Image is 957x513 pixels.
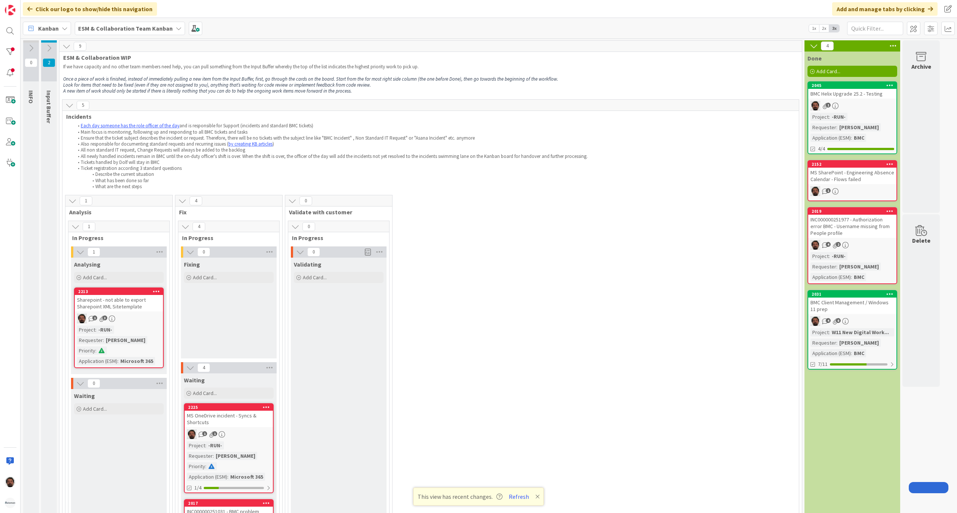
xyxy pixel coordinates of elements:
span: : [836,262,837,271]
div: 2213 [78,289,163,294]
span: 4 [821,41,834,50]
div: 2152 [808,161,896,168]
span: Validate with customer [289,208,383,216]
span: 3 [102,315,107,320]
div: Archive [911,62,931,71]
em: Look for items that need to be fixed (even if they are not assigned to you), anything that’s wait... [63,82,371,88]
div: 2031 [812,292,896,297]
div: Priority [187,462,205,470]
span: 7/11 [818,360,828,368]
span: : [829,328,830,336]
img: AC [77,314,87,323]
img: AC [187,429,197,439]
div: Requester [77,336,103,344]
span: Add Card... [83,274,107,281]
div: 2019 [812,209,896,214]
li: Main focus is monitoring, following up and responding to all BMC tickets and tasks [74,129,747,135]
div: Application (ESM) [810,273,851,281]
li: Tickets handled by Dolf will stay in BMC [74,159,747,165]
span: 1 [87,248,100,256]
span: 4 [193,222,205,231]
em: Once a piece of work is finished, instead of immediately pulling a new item from the Input Buffer... [63,76,558,82]
div: AC [808,240,896,250]
li: What are the next steps [74,184,747,190]
li: Describe the current situation [74,171,747,177]
span: In Progress [292,234,380,242]
div: AC [185,429,273,439]
span: : [205,441,206,450]
span: 1x [809,25,819,32]
span: Input Buffer [45,90,53,123]
span: 0 [307,248,320,256]
div: 2019INC000000251977 - Authorization error BMC - Username missing from People profile [808,208,896,238]
em: A new item of work should only be started if there is literally nothing that you can do to help t... [63,88,352,94]
span: 1 [826,103,831,108]
div: 2225 [185,404,273,411]
span: : [205,462,206,470]
div: [PERSON_NAME] [837,339,881,347]
div: AC [808,101,896,111]
span: Add Card... [83,405,107,412]
span: : [836,123,837,131]
span: 2 [836,242,841,247]
span: 1 [826,188,831,193]
a: by creating KB articles [228,141,273,147]
span: 0 [25,58,37,67]
img: AC [810,186,820,196]
p: If we have capacity and no other team members need help, you can pull something from the Input Bu... [63,64,744,70]
span: 0 [299,196,312,205]
span: : [95,326,96,334]
span: Kanban [38,24,59,33]
div: AC [808,316,896,326]
div: -RUN- [830,113,847,121]
span: 4/4 [818,145,825,153]
b: ESM & Collaboration Team Kanban [78,25,173,32]
span: Waiting [184,376,205,384]
span: Incidents [66,113,790,120]
span: Add Card... [193,390,217,397]
div: Application (ESM) [77,357,117,365]
span: : [103,336,104,344]
div: MS SharePoint - Engineering Absence Calendar - Flows failed [808,168,896,184]
li: Ticket registration according 3 standard questions [74,165,747,171]
span: : [213,452,214,460]
span: ESM & Collaboration WIP [63,54,793,61]
span: Done [807,55,822,62]
div: -RUN- [830,252,847,260]
span: In Progress [182,234,270,242]
div: -RUN- [96,326,114,334]
span: Add Card... [193,274,217,281]
div: 2225 [188,405,273,410]
div: 2019 [808,208,896,215]
div: BMC [852,349,866,357]
span: : [227,473,228,481]
div: 2045 [808,82,896,89]
li: All newly handled incidents remain in BMC until the on-duty officer's shift is over. When the shi... [74,153,747,159]
span: 1 [83,222,95,231]
div: INC000000251977 - Authorization error BMC - Username missing from People profile [808,215,896,238]
span: : [117,357,119,365]
div: Requester [810,262,836,271]
div: BMC [852,273,866,281]
span: : [95,346,96,355]
span: 8 [836,318,841,323]
div: [PERSON_NAME] [837,123,881,131]
div: Application (ESM) [187,473,227,481]
div: BMC Client Management / Windows 11 prep [808,298,896,314]
li: and is responsible for Support (incidents and standard BMC tickets) [74,123,747,129]
span: Add Card... [303,274,327,281]
span: Fix [179,208,273,216]
div: BMC Helix Upgrade 25.2 - Testing [808,89,896,99]
div: 2225MS OneDrive incident - Syncs & Shortcuts [185,404,273,427]
div: 2152MS SharePoint - Engineering Absence Calendar - Flows failed [808,161,896,184]
div: 2017 [185,500,273,507]
img: AC [5,477,15,487]
span: 2x [819,25,829,32]
div: Project [810,113,829,121]
a: Each day someone has the role officer of the day [81,122,179,129]
div: W11 New Digital Work... [830,328,891,336]
div: Microsoft 365 [119,357,155,365]
li: Ensure that the ticket subject describes the incident or request. Therefore, there will be no tic... [74,135,747,141]
span: 5 [77,101,89,110]
span: 3x [829,25,839,32]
